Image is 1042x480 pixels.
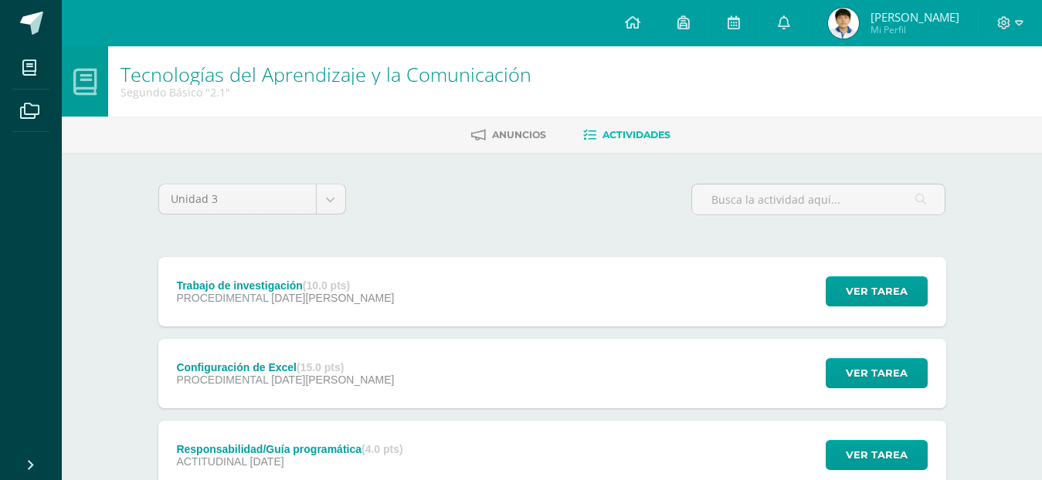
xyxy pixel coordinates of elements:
[171,184,304,214] span: Unidad 3
[250,455,284,468] span: [DATE]
[846,277,908,306] span: Ver tarea
[120,85,531,100] div: Segundo Básico '2.1'
[120,61,531,87] a: Tecnologías del Aprendizaje y la Comunicación
[828,8,859,39] img: 32b05a605fc376f654f2e425fa82d725.png
[271,292,394,304] span: [DATE][PERSON_NAME]
[583,123,670,147] a: Actividades
[176,279,394,292] div: Trabajo de investigación
[692,184,945,215] input: Busca la actividad aquí...
[303,279,350,292] strong: (10.0 pts)
[120,63,531,85] h1: Tecnologías del Aprendizaje y la Comunicación
[176,455,246,468] span: ACTITUDINAL
[871,9,959,25] span: [PERSON_NAME]
[176,374,268,386] span: PROCEDIMENTAL
[159,184,345,214] a: Unidad 3
[871,23,959,36] span: Mi Perfil
[176,361,394,374] div: Configuración de Excel
[846,359,908,387] span: Ver tarea
[826,358,928,388] button: Ver tarea
[826,440,928,470] button: Ver tarea
[176,292,268,304] span: PROCEDIMENTAL
[471,123,546,147] a: Anuncios
[602,129,670,140] span: Actividades
[492,129,546,140] span: Anuncios
[271,374,394,386] span: [DATE][PERSON_NAME]
[846,441,908,469] span: Ver tarea
[361,443,403,455] strong: (4.0 pts)
[826,276,928,306] button: Ver tarea
[176,443,402,455] div: Responsabilidad/Guía programática
[297,361,344,374] strong: (15.0 pts)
